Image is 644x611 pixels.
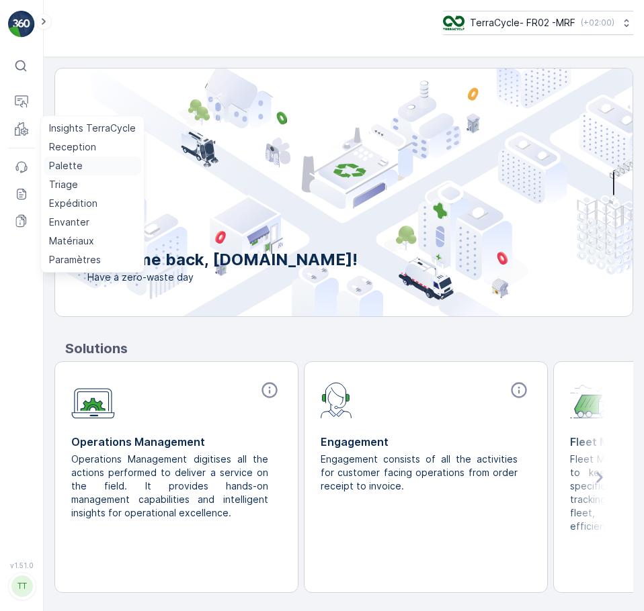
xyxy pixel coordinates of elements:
[470,16,575,30] p: TerraCycle- FR02 -MRF
[11,575,33,597] div: TT
[443,15,465,30] img: terracycle.png
[71,453,271,520] p: Operations Management digitises all the actions performed to deliver a service on the field. It p...
[321,434,531,450] p: Engagement
[581,17,614,28] p: ( +02:00 )
[321,453,520,493] p: Engagement consists of all the activities for customer facing operations from order receipt to in...
[87,271,358,284] span: Have a zero-waste day
[71,381,115,419] img: module-icon
[87,249,358,271] p: Welcome back, [DOMAIN_NAME]!
[65,338,633,359] p: Solutions
[51,68,633,316] img: city illustration
[8,572,35,600] button: TT
[8,11,35,38] img: logo
[71,434,282,450] p: Operations Management
[8,561,35,569] span: v 1.51.0
[443,11,633,35] button: TerraCycle- FR02 -MRF(+02:00)
[321,381,352,418] img: module-icon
